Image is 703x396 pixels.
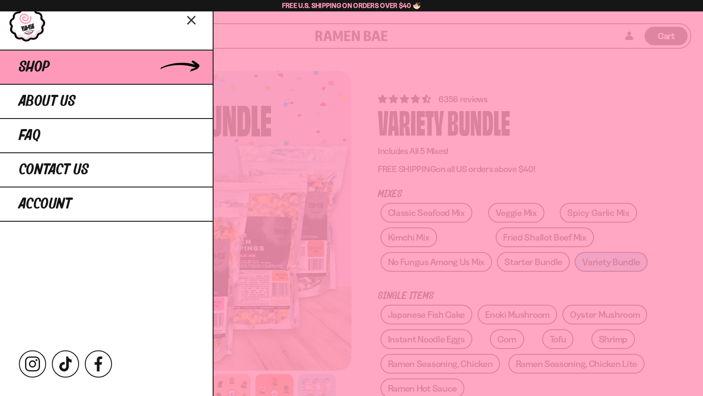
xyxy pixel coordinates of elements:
span: Free U.S. Shipping on Orders over $40 🍜 [282,1,421,10]
button: Close menu [184,12,199,27]
span: Account [19,196,72,212]
span: Contact Us [19,162,89,178]
span: About Us [19,94,76,109]
span: FAQ [19,128,40,144]
span: Shop [19,59,50,75]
